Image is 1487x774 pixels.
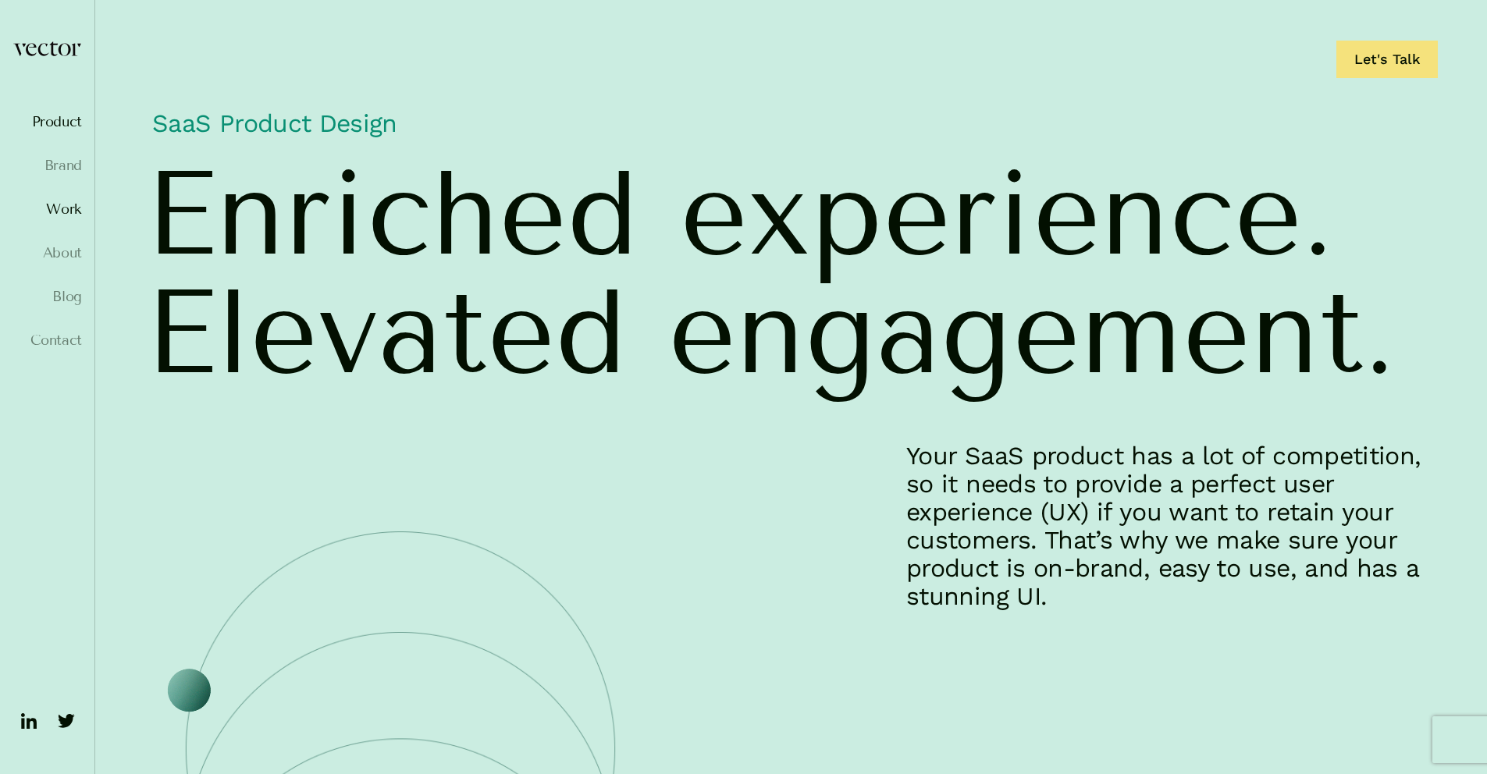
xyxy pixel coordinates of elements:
[54,708,79,733] img: ico-twitter-fill
[12,201,82,217] a: Work
[12,245,82,261] a: About
[12,114,82,130] a: Product
[144,100,1438,154] h1: SaaS Product Design
[12,289,82,304] a: Blog
[12,332,82,348] a: Contact
[16,708,41,733] img: ico-linkedin
[144,154,639,273] span: Enriched
[12,158,82,173] a: Brand
[1336,41,1438,78] a: Let's Talk
[680,154,1334,273] span: experience.
[668,273,1396,392] span: engagement.
[144,273,627,392] span: Elevated
[906,442,1438,610] p: Your SaaS product has a lot of competition, so it needs to provide a perfect user experience (UX)...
